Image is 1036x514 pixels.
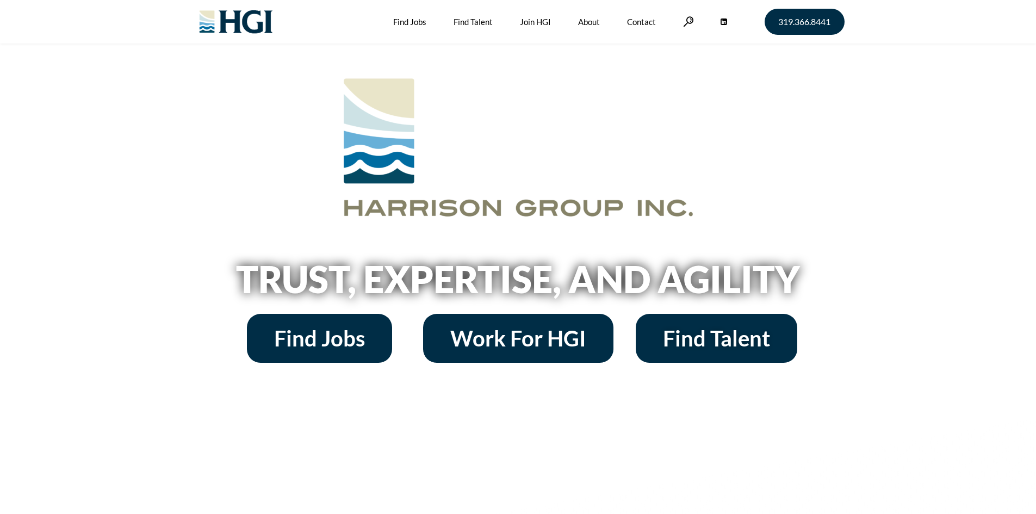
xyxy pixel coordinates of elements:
[663,327,770,349] span: Find Talent
[247,314,392,363] a: Find Jobs
[636,314,797,363] a: Find Talent
[765,9,845,35] a: 319.366.8441
[778,17,830,26] span: 319.366.8441
[274,327,365,349] span: Find Jobs
[423,314,613,363] a: Work For HGI
[683,16,694,27] a: Search
[450,327,586,349] span: Work For HGI
[208,261,828,298] h2: Trust, Expertise, and Agility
